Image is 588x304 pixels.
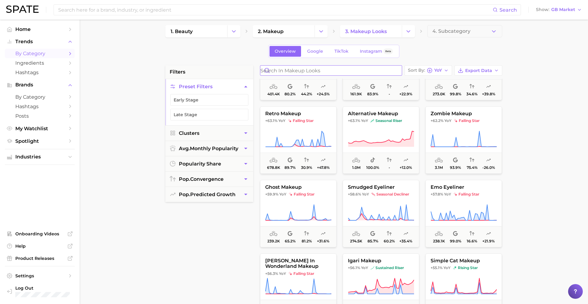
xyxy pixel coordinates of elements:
span: 16.6% [467,239,477,243]
span: - [389,165,390,170]
span: popularity convergence: Low Convergence [304,157,309,164]
span: +63.1% [265,118,277,123]
span: 2. makeup [258,28,284,34]
img: falling star [288,272,292,275]
span: +39.8% [482,92,495,96]
span: popularity share: Google [370,230,375,237]
span: popularity share: TikTok [370,157,375,164]
img: falling star [454,119,458,123]
span: Show [536,8,549,11]
span: +58.6% [348,192,361,196]
span: falling star [454,192,479,197]
span: falling star [288,118,314,123]
span: YoY [278,118,285,123]
span: Hashtags [15,70,64,75]
abbr: popularity index [179,192,190,197]
span: 100.0% [366,165,379,170]
a: 3. makeup looks [340,25,402,37]
span: +35.4% [399,239,412,243]
button: popularity share [165,156,253,171]
span: average monthly popularity: Medium Popularity [352,157,360,164]
span: Onboarding Videos [15,231,64,237]
span: average monthly popularity: Medium Popularity [435,157,443,164]
span: convergence [179,176,224,182]
span: 60.2% [384,239,395,243]
img: falling star [454,192,457,196]
button: Clusters [165,126,253,141]
span: average monthly popularity: Low Popularity [435,230,443,237]
img: falling star [289,192,292,196]
span: seasonal decliner [371,192,409,197]
button: Change Category [402,25,415,37]
span: monthly popularity [179,146,238,151]
button: zombie makeup+62.2% YoYfalling starfalling star3.1m93.9%75.4%-26.0% [425,106,502,174]
span: 34.6% [466,92,477,96]
span: ghost makeup [260,184,336,190]
img: SPATE [6,6,39,13]
a: by Category [5,49,75,58]
button: retro makeup+63.1% YoYfalling starfalling star678.8k89.7%30.9%+47.8% [260,106,337,174]
span: popularity share: Google [453,230,458,237]
span: YoY [361,265,368,270]
span: popularity share: Google [453,83,458,90]
span: Hashtags [15,104,64,109]
span: 401.4k [267,92,280,96]
span: Overview [275,49,296,54]
button: pop.convergence [165,172,253,187]
span: YoY [434,69,442,72]
a: Hashtags [5,102,75,111]
a: InstagramBeta [355,46,398,57]
span: popularity convergence: Low Convergence [469,83,474,90]
button: Early Stage [170,94,248,106]
a: Home [5,25,75,34]
span: +63.1% [348,118,360,123]
span: 99.8% [450,92,461,96]
span: popularity predicted growth: Very Unlikely [486,157,491,164]
a: 2. makeup [253,25,315,37]
button: Industries [5,152,75,161]
span: falling star [454,118,480,123]
img: falling star [288,119,292,123]
span: My Watchlist [15,126,64,131]
span: Instagram [360,49,382,54]
span: popularity predicted growth: Very Likely [486,83,491,90]
button: Late Stage [170,109,248,120]
a: Log out. Currently logged in with e-mail mathilde@spate.nyc. [5,283,75,299]
span: GB Market [551,8,575,11]
span: popularity share: Google [288,157,292,164]
span: YoY [279,192,286,197]
span: [PERSON_NAME] in wonderland makeup [260,258,336,269]
span: +59.9% [265,192,278,196]
span: Spotlight [15,138,64,144]
span: 83.9% [367,92,378,96]
span: +55.1% [431,265,443,270]
span: popularity predicted growth: Likely [321,157,326,164]
span: Settings [15,273,64,279]
span: Log Out [15,285,70,291]
button: 4. Subcategory [427,25,502,37]
a: Product Releases [5,254,75,263]
button: ShowGB Market [534,6,583,14]
span: YoY [444,192,451,197]
span: Ingredients [15,60,64,66]
span: smudged eyeliner [343,184,419,190]
span: average monthly popularity: Low Popularity [269,230,277,237]
img: seasonal decliner [371,192,375,196]
button: Trends [5,37,75,46]
span: popularity share: Google [288,230,292,237]
span: popularity convergence: Very High Convergence [304,230,309,237]
span: +56.3% [265,271,278,276]
span: popularity share: Google [288,83,292,90]
img: sustained riser [371,266,374,270]
span: 99.0% [450,239,461,243]
abbr: popularity index [179,176,190,182]
span: 85.7% [367,239,378,243]
abbr: average [179,146,190,151]
span: popularity share: Google [370,83,375,90]
span: popularity convergence: High Convergence [469,157,474,164]
span: average monthly popularity: Low Popularity [269,157,277,164]
span: +21.9% [482,239,495,243]
span: 273.0k [433,92,445,96]
input: Search in makeup looks [260,66,402,75]
span: popularity predicted growth: Uncertain [403,157,408,164]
